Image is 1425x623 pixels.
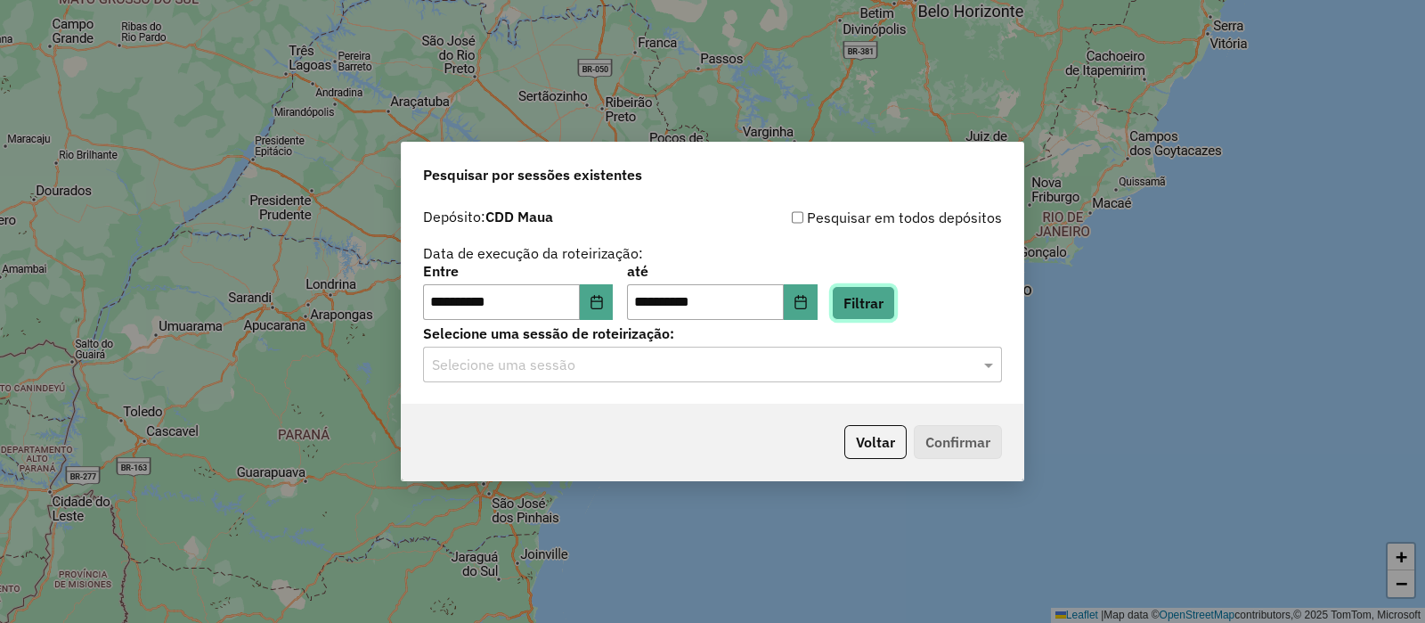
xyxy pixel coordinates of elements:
label: Entre [423,260,613,282]
button: Choose Date [784,284,818,320]
label: Data de execução da roteirização: [423,242,643,264]
label: Selecione uma sessão de roteirização: [423,323,1002,344]
label: Depósito: [423,206,553,227]
div: Pesquisar em todos depósitos [712,207,1002,228]
button: Voltar [844,425,907,459]
label: até [627,260,817,282]
button: Filtrar [832,286,895,320]
button: Choose Date [580,284,614,320]
span: Pesquisar por sessões existentes [423,164,642,185]
strong: CDD Maua [485,208,553,225]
